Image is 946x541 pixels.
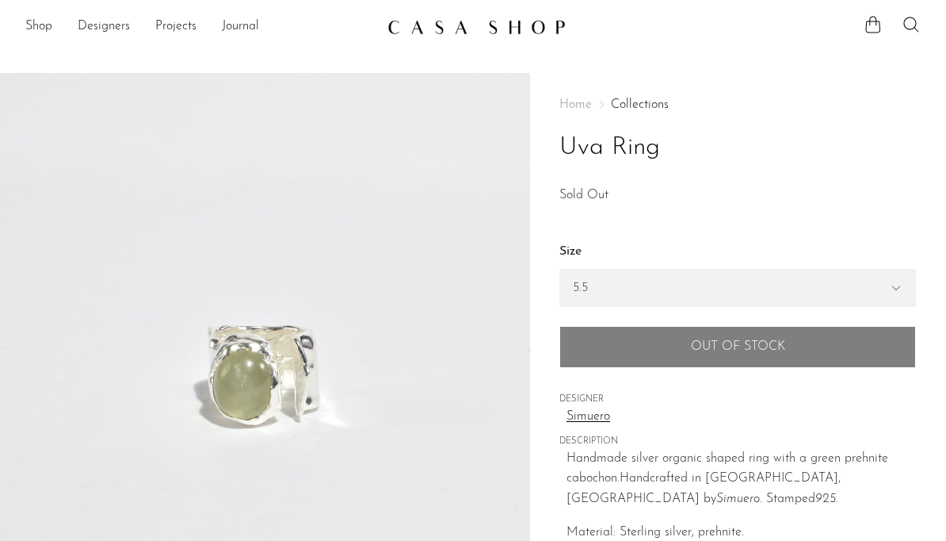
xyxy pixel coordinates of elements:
span: Sold Out [559,189,608,201]
label: Size [559,242,916,263]
em: 925. [815,493,838,505]
h1: Uva Ring [559,128,916,168]
em: Simuero [716,493,760,505]
ul: NEW HEADER MENU [25,13,375,40]
a: Projects [155,17,196,37]
nav: Breadcrumbs [559,98,916,111]
a: Simuero [566,407,916,428]
nav: Desktop navigation [25,13,375,40]
span: Out of stock [691,340,785,355]
a: Shop [25,17,52,37]
span: Home [559,98,592,111]
a: Designers [78,17,130,37]
a: Collections [611,98,669,111]
button: Add to cart [559,326,916,367]
a: Journal [222,17,259,37]
p: Handmade silver organic shaped ring with a green prehnite cabochon. Handcrafted in [GEOGRAPHIC_DA... [566,449,916,510]
span: DESIGNER [559,393,916,407]
span: DESCRIPTION [559,435,916,449]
